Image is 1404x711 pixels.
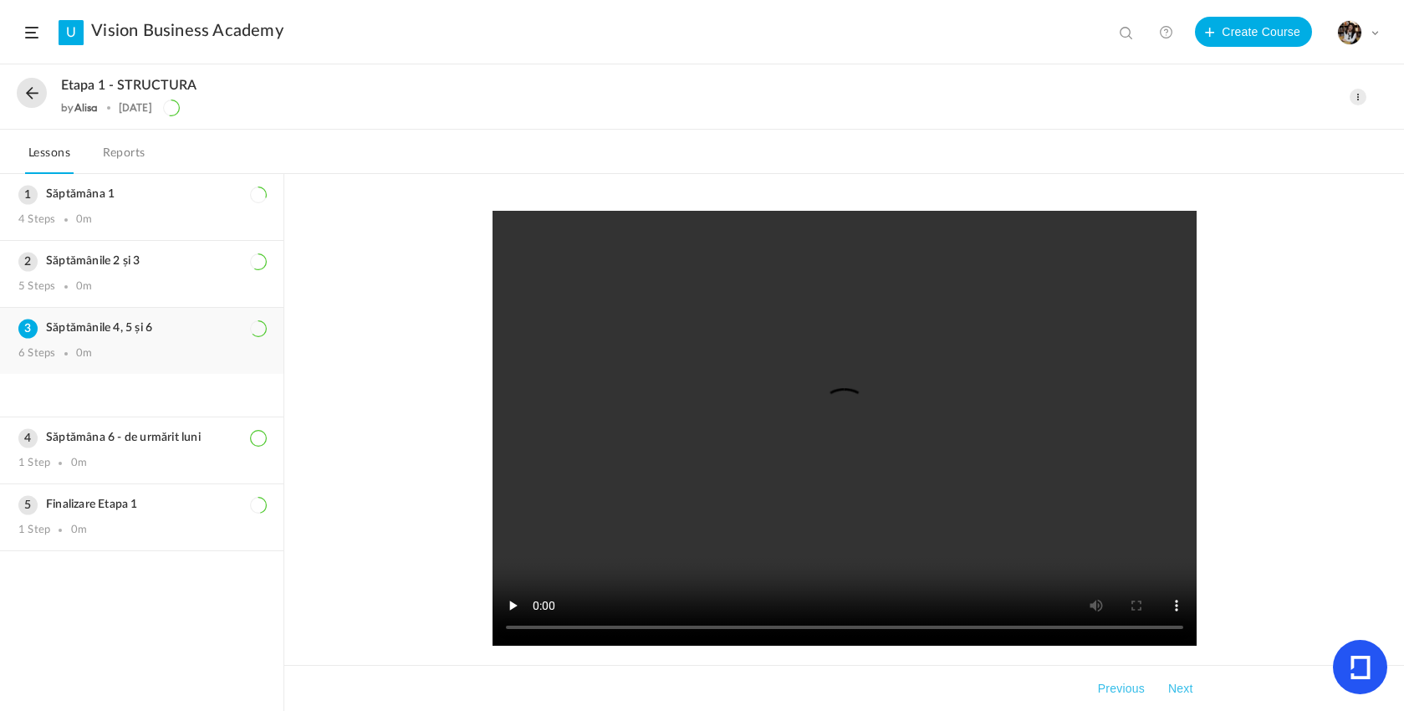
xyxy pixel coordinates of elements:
div: 4 Steps [18,213,55,227]
button: Create Course [1195,17,1312,47]
h3: Săptămâna 1 [18,187,265,202]
div: 0m [71,457,87,470]
h3: Finalizare Etapa 1 [18,498,265,512]
a: Reports [100,142,149,174]
h3: Săptămânile 4, 5 și 6 [18,321,265,335]
div: 0m [76,347,92,361]
a: Lessons [25,142,74,174]
h3: Săptămânile 2 și 3 [18,254,265,269]
div: 6 Steps [18,347,55,361]
img: tempimagehs7pti.png [1338,21,1361,44]
h3: Săptămâna 6 - de urmărit luni [18,431,265,445]
div: [DATE] [119,102,152,114]
a: U [59,20,84,45]
div: 1 Step [18,524,50,537]
a: Alisa [74,101,99,114]
button: Next [1165,678,1197,698]
div: 0m [76,280,92,294]
div: 5 Steps [18,280,55,294]
div: 0m [71,524,87,537]
div: by [61,102,98,114]
button: Previous [1095,678,1148,698]
div: 0m [76,213,92,227]
a: Vision Business Academy [91,21,283,41]
div: 1 Step [18,457,50,470]
span: Etapa 1 - STRUCTURA [61,78,197,94]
